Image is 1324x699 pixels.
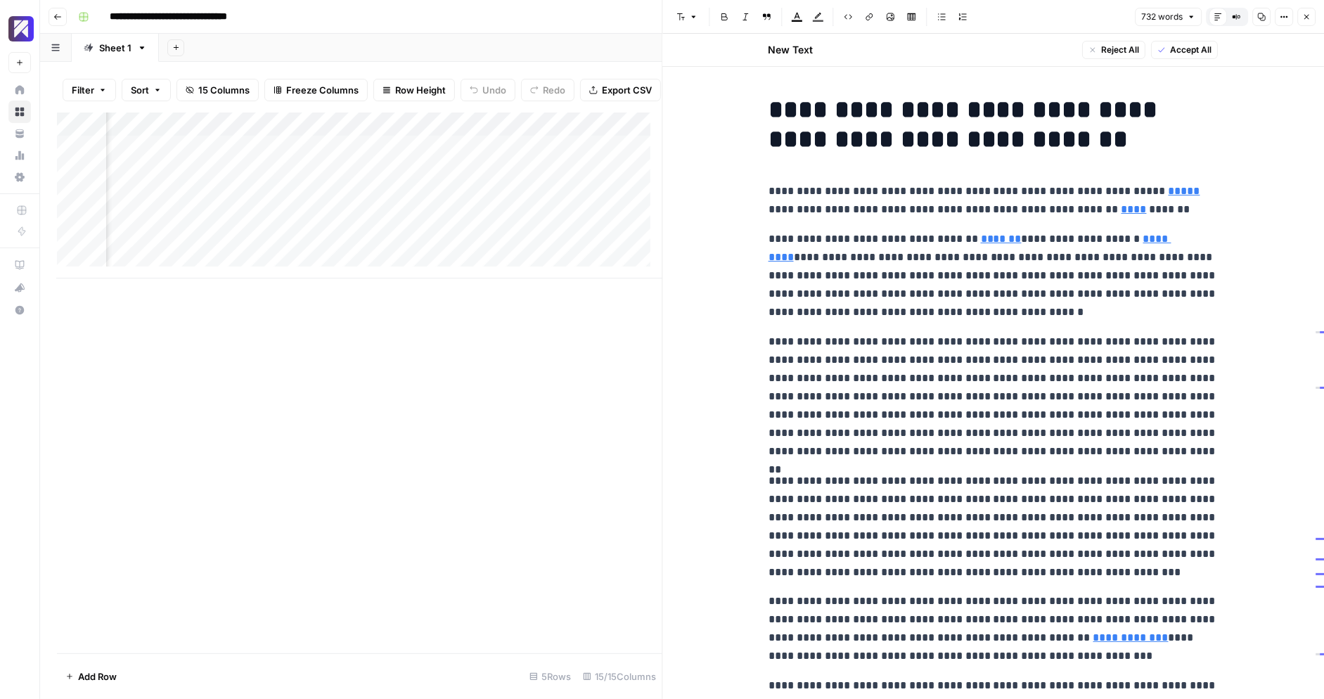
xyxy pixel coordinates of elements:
div: Sheet 1 [99,41,131,55]
span: Redo [543,83,565,97]
a: AirOps Academy [8,254,31,276]
a: Usage [8,144,31,167]
button: Sort [122,79,171,101]
button: Add Row [57,665,125,688]
a: Your Data [8,122,31,145]
div: 5 Rows [524,665,577,688]
span: Sort [131,83,149,97]
a: Settings [8,166,31,188]
span: Reject All [1102,44,1140,56]
a: Sheet 1 [72,34,159,62]
button: What's new? [8,276,31,299]
span: Accept All [1171,44,1212,56]
button: Row Height [373,79,455,101]
button: Workspace: Overjet - Test [8,11,31,46]
button: Help + Support [8,299,31,321]
a: Browse [8,101,31,123]
span: Row Height [395,83,446,97]
span: 732 words [1141,11,1183,23]
button: Reject All [1083,41,1146,59]
span: Freeze Columns [286,83,359,97]
span: Undo [482,83,506,97]
button: Undo [461,79,515,101]
img: Overjet - Test Logo [8,16,34,41]
button: Filter [63,79,116,101]
a: Home [8,79,31,101]
button: Redo [521,79,574,101]
span: Export CSV [602,83,652,97]
button: Accept All [1152,41,1219,59]
button: 15 Columns [176,79,259,101]
h2: New Text [769,43,814,57]
div: 15/15 Columns [577,665,662,688]
div: What's new? [9,277,30,298]
span: 15 Columns [198,83,250,97]
button: Export CSV [580,79,661,101]
span: Add Row [78,669,117,684]
button: 732 words [1135,8,1202,26]
button: Freeze Columns [264,79,368,101]
span: Filter [72,83,94,97]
